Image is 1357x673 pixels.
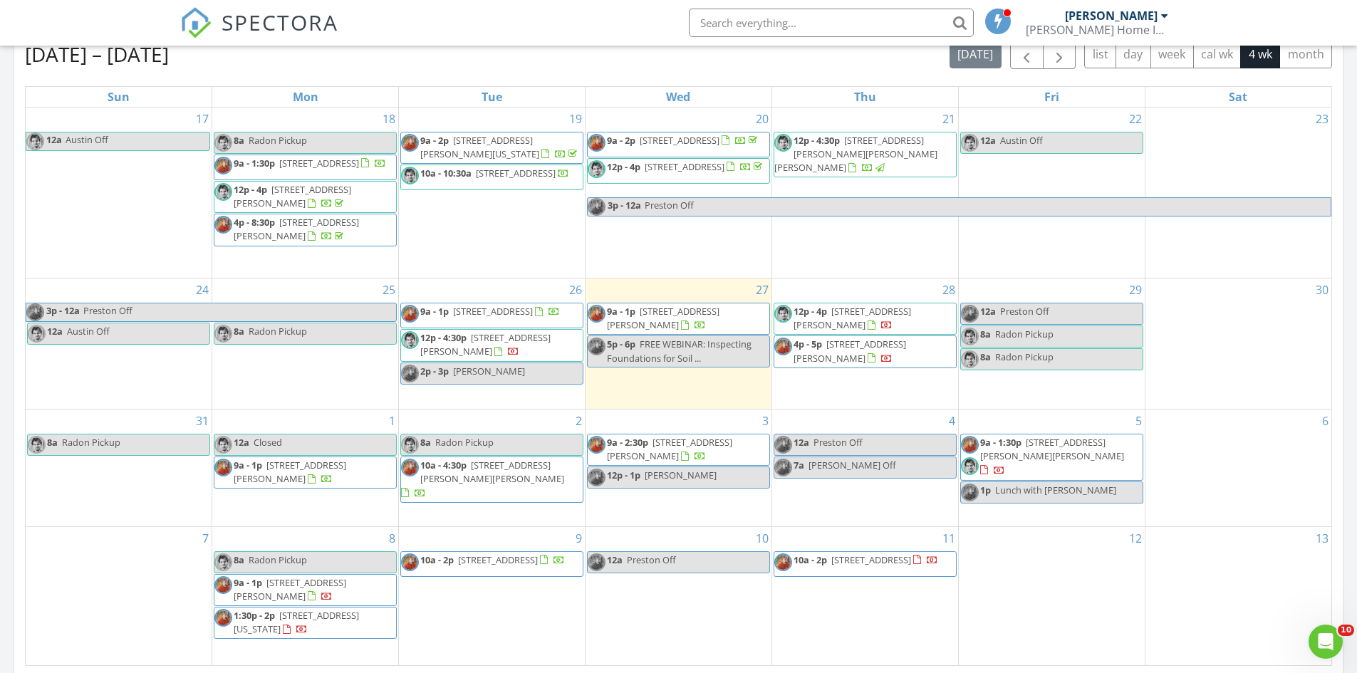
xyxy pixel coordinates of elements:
[1084,41,1116,68] button: list
[25,40,169,68] h2: [DATE] – [DATE]
[794,553,938,566] a: 10a - 2p [STREET_ADDRESS]
[214,457,397,489] a: 9a - 1p [STREET_ADDRESS][PERSON_NAME]
[386,527,398,550] a: Go to September 8, 2025
[607,134,760,147] a: 9a - 2p [STREET_ADDRESS]
[400,303,583,328] a: 9a - 1p [STREET_ADDRESS]
[1313,278,1331,301] a: Go to August 30, 2025
[214,574,397,606] a: 9a - 1p [STREET_ADDRESS][PERSON_NAME]
[234,609,359,635] a: 1:30p - 2p [STREET_ADDRESS][US_STATE]
[980,350,991,363] span: 8a
[420,331,467,344] span: 12p - 4:30p
[588,305,605,323] img: orangeheadshot.png
[774,335,957,367] a: 4p - 5p [STREET_ADDRESS][PERSON_NAME]
[980,436,1124,476] a: 9a - 1:30p [STREET_ADDRESS][PERSON_NAME][PERSON_NAME]
[794,305,827,318] span: 12p - 4p
[386,409,398,432] a: Go to September 1, 2025
[214,183,232,201] img: screen_shot_20250711_at_9.04.05_am.png
[586,278,772,409] td: Go to August 27, 2025
[401,365,419,382] img: orangeheadshot.png
[212,278,399,409] td: Go to August 25, 2025
[588,338,605,355] img: orangeheadshot.png
[958,526,1145,665] td: Go to September 12, 2025
[940,108,958,130] a: Go to August 21, 2025
[46,303,80,321] span: 3p - 12a
[794,305,911,331] span: [STREET_ADDRESS][PERSON_NAME]
[66,133,108,146] span: Austin Off
[753,278,771,301] a: Go to August 27, 2025
[234,216,359,242] span: [STREET_ADDRESS][PERSON_NAME]
[607,305,635,318] span: 9a - 1p
[794,553,827,566] span: 10a - 2p
[607,338,635,350] span: 5p - 6p
[588,436,605,454] img: orangeheadshot.png
[214,459,232,476] img: orangeheadshot.png
[234,459,346,485] span: [STREET_ADDRESS][PERSON_NAME]
[401,305,419,323] img: orangeheadshot.png
[420,167,569,179] a: 10a - 10:30a [STREET_ADDRESS]
[774,134,937,174] span: [STREET_ADDRESS][PERSON_NAME][PERSON_NAME][PERSON_NAME]
[1193,41,1242,68] button: cal wk
[214,609,232,627] img: orangeheadshot.png
[47,325,63,338] span: 12a
[234,459,262,471] span: 9a - 1p
[222,7,338,37] span: SPECTORA
[958,108,1145,278] td: Go to August 22, 2025
[62,436,120,449] span: Radon Pickup
[774,134,937,174] a: 12p - 4:30p [STREET_ADDRESS][PERSON_NAME][PERSON_NAME][PERSON_NAME]
[961,457,979,475] img: screen_shot_20250711_at_9.04.05_am.png
[199,527,212,550] a: Go to September 7, 2025
[1313,527,1331,550] a: Go to September 13, 2025
[234,459,346,485] a: 9a - 1p [STREET_ADDRESS][PERSON_NAME]
[573,409,585,432] a: Go to September 2, 2025
[587,132,770,157] a: 9a - 2p [STREET_ADDRESS]
[214,576,232,594] img: orangeheadshot.png
[28,325,46,343] img: screen_shot_20250711_at_9.04.05_am.png
[234,216,359,242] a: 4p - 8:30p [STREET_ADDRESS][PERSON_NAME]
[1043,40,1076,69] button: Next
[1145,278,1331,409] td: Go to August 30, 2025
[1010,40,1044,69] button: Previous
[1065,9,1158,23] div: [PERSON_NAME]
[588,553,605,571] img: orangeheadshot.png
[476,167,556,179] span: [STREET_ADDRESS]
[627,553,676,566] span: Preston Off
[214,607,397,639] a: 1:30p - 2p [STREET_ADDRESS][US_STATE]
[607,436,732,462] span: [STREET_ADDRESS][PERSON_NAME]
[607,553,623,566] span: 12a
[774,305,792,323] img: screen_shot_20250711_at_9.04.05_am.png
[995,484,1116,496] span: Lunch with [PERSON_NAME]
[1338,625,1354,636] span: 10
[420,436,431,449] span: 8a
[640,134,719,147] span: [STREET_ADDRESS]
[645,160,724,173] span: [STREET_ADDRESS]
[214,155,397,180] a: 9a - 1:30p [STREET_ADDRESS]
[380,108,398,130] a: Go to August 18, 2025
[774,303,957,335] a: 12p - 4p [STREET_ADDRESS][PERSON_NAME]
[401,553,419,571] img: orangeheadshot.png
[214,216,232,234] img: orangeheadshot.png
[420,167,472,179] span: 10a - 10:30a
[961,436,979,454] img: orangeheadshot.png
[1145,526,1331,665] td: Go to September 13, 2025
[400,457,583,503] a: 10a - 4:30p [STREET_ADDRESS][PERSON_NAME][PERSON_NAME]
[193,409,212,432] a: Go to August 31, 2025
[851,87,879,107] a: Thursday
[105,87,132,107] a: Sunday
[1240,41,1280,68] button: 4 wk
[380,278,398,301] a: Go to August 25, 2025
[794,305,911,331] a: 12p - 4p [STREET_ADDRESS][PERSON_NAME]
[399,409,586,526] td: Go to September 2, 2025
[214,436,232,454] img: screen_shot_20250711_at_9.04.05_am.png
[26,409,212,526] td: Go to August 31, 2025
[995,350,1054,363] span: Radon Pickup
[234,576,346,602] a: 9a - 1p [STREET_ADDRESS][PERSON_NAME]
[1126,108,1145,130] a: Go to August 22, 2025
[254,436,282,449] span: Closed
[400,165,583,190] a: 10a - 10:30a [STREET_ADDRESS]
[663,87,693,107] a: Wednesday
[774,436,792,454] img: orangeheadshot.png
[588,134,605,152] img: orangeheadshot.png
[980,134,996,147] span: 12a
[234,436,249,449] span: 12a
[234,576,346,602] span: [STREET_ADDRESS][PERSON_NAME]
